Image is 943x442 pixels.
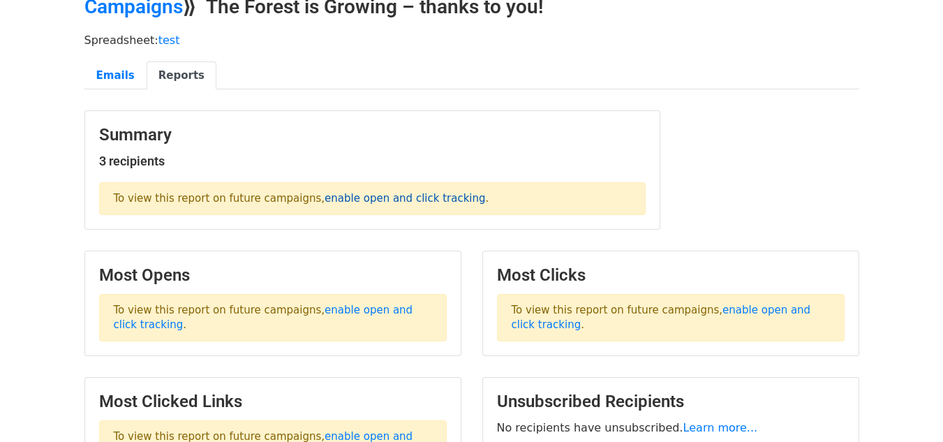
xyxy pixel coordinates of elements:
[873,375,943,442] iframe: Chat Widget
[158,34,180,47] a: test
[99,392,447,412] h3: Most Clicked Links
[99,182,646,215] p: To view this report on future campaigns, .
[497,420,845,435] p: No recipients have unsubscribed.
[683,421,758,434] a: Learn more...
[84,33,859,47] p: Spreadsheet:
[147,61,216,90] a: Reports
[325,192,485,205] a: enable open and click tracking
[99,154,646,169] h5: 3 recipients
[99,265,447,286] h3: Most Opens
[99,125,646,145] h3: Summary
[84,61,147,90] a: Emails
[497,392,845,412] h3: Unsubscribed Recipients
[497,265,845,286] h3: Most Clicks
[99,294,447,341] p: To view this report on future campaigns, .
[497,294,845,341] p: To view this report on future campaigns, .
